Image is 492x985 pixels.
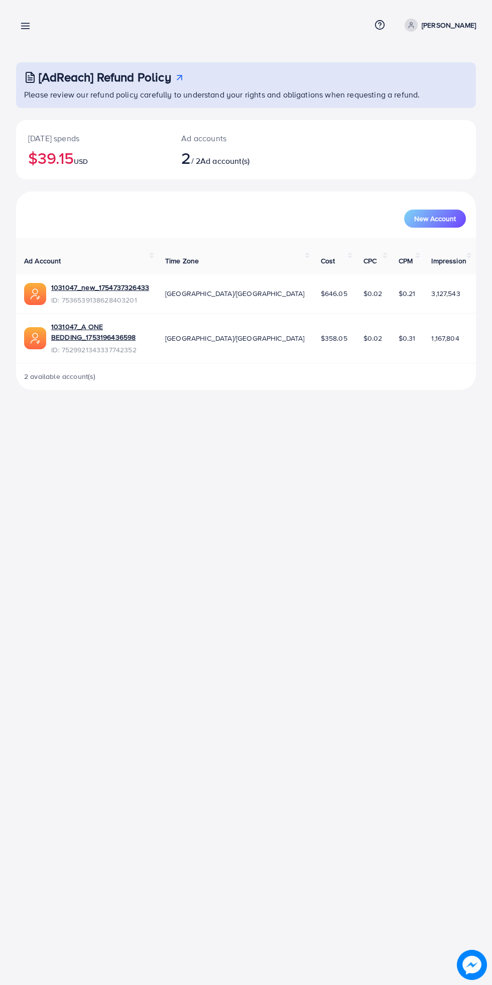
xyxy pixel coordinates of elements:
span: ID: 7529921343337742352 [51,345,149,355]
span: $0.31 [399,333,416,343]
span: Cost [321,256,335,266]
a: [PERSON_NAME] [401,19,476,32]
span: $646.05 [321,288,347,299]
span: 1,167,804 [431,333,459,343]
span: $0.02 [363,333,383,343]
span: 3,127,543 [431,288,460,299]
span: ID: 7536539138628403201 [51,295,149,305]
span: Ad Account [24,256,61,266]
h2: $39.15 [28,148,157,167]
span: CPM [399,256,413,266]
span: [GEOGRAPHIC_DATA]/[GEOGRAPHIC_DATA] [165,288,305,299]
p: Ad accounts [181,132,272,144]
span: Impression [431,256,466,266]
span: CPC [363,256,377,266]
h2: / 2 [181,148,272,167]
span: [GEOGRAPHIC_DATA]/[GEOGRAPHIC_DATA] [165,333,305,343]
p: [PERSON_NAME] [422,19,476,31]
img: ic-ads-acc.e4c84228.svg [24,327,46,349]
p: [DATE] spends [28,132,157,144]
span: 2 available account(s) [24,371,96,381]
span: Ad account(s) [200,155,250,166]
a: 1031047_new_1754737326433 [51,282,149,292]
img: ic-ads-acc.e4c84228.svg [24,283,46,305]
span: New Account [414,215,456,222]
span: $0.21 [399,288,416,299]
p: Please review our refund policy carefully to understand your rights and obligations when requesti... [24,88,470,101]
a: 1031047_A ONE BEDDING_1753196436598 [51,322,149,342]
span: $0.02 [363,288,383,299]
span: USD [74,156,88,166]
span: $358.05 [321,333,347,343]
span: 2 [181,146,191,169]
button: New Account [404,210,466,228]
span: Time Zone [165,256,199,266]
h3: [AdReach] Refund Policy [39,70,171,84]
img: image [457,950,487,980]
